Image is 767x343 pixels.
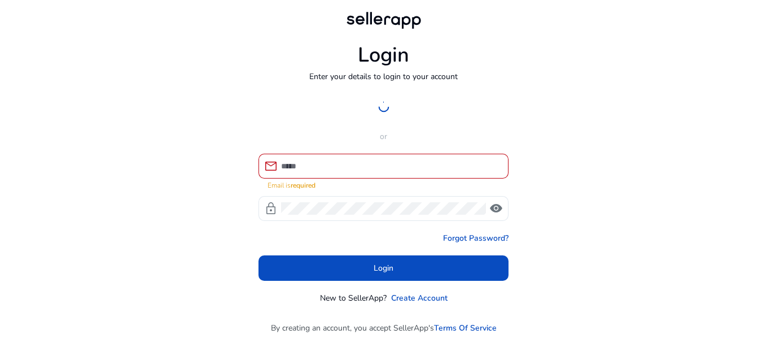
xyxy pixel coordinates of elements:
[320,292,387,304] p: New to SellerApp?
[264,202,278,215] span: lock
[291,181,315,190] strong: required
[374,262,393,274] span: Login
[391,292,448,304] a: Create Account
[258,131,509,142] p: or
[264,159,278,173] span: mail
[443,232,509,244] a: Forgot Password?
[268,179,499,190] mat-error: Email is
[358,43,409,67] h1: Login
[434,322,497,334] a: Terms Of Service
[258,255,509,281] button: Login
[309,71,458,83] p: Enter your details to login to your account
[489,202,503,215] span: visibility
